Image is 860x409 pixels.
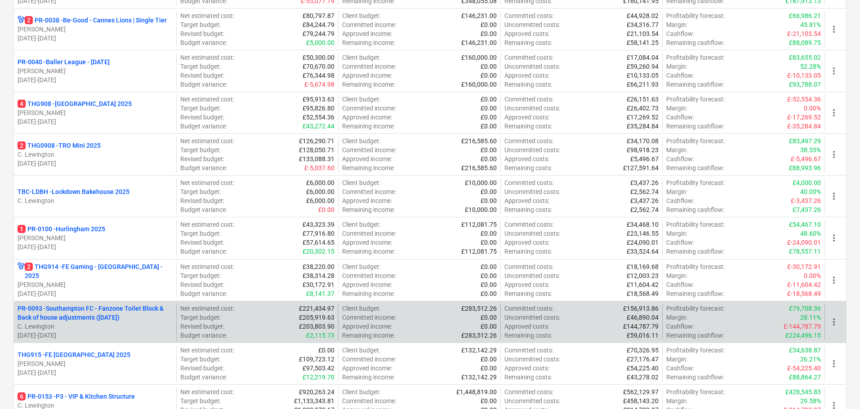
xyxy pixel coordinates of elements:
p: £20,302.15 [303,247,334,256]
p: [PERSON_NAME] [18,280,173,289]
p: £-35,284.84 [787,122,821,131]
p: [PERSON_NAME] [18,66,173,75]
p: £0.00 [481,262,497,271]
p: £79,708.36 [789,304,821,313]
p: £127,591.64 [623,163,659,172]
p: PR-0100 - Hurlingham 2025 [18,224,105,233]
p: Profitability forecast : [666,11,725,20]
p: C. Lewington [18,322,173,331]
p: £-3,437.26 [791,196,821,205]
p: Revised budget : [180,113,224,122]
p: THG915 - FE [GEOGRAPHIC_DATA] 2025 [18,350,130,359]
p: Margin : [666,20,687,29]
p: £43,272.44 [303,122,334,131]
p: £6,000.00 [306,178,334,187]
p: £-5,674.98 [304,80,334,89]
p: Target budget : [180,20,221,29]
p: £38,314.28 [303,271,334,280]
p: Target budget : [180,313,221,322]
p: £24,090.01 [627,238,659,247]
p: £10,000.00 [465,205,497,214]
p: £11,604.42 [627,280,659,289]
p: 48.60% [800,229,821,238]
span: more_vert [829,66,839,76]
p: Profitability forecast : [666,178,725,187]
p: Committed income : [342,187,396,196]
p: [DATE] - [DATE] [18,242,173,251]
p: Uncommitted costs : [504,20,560,29]
p: £21,103.54 [627,29,659,38]
p: £-30,172.91 [787,262,821,271]
p: Committed income : [342,145,396,154]
span: more_vert [829,233,839,243]
p: £2,562.74 [630,205,659,214]
p: £54,467.10 [789,220,821,229]
p: [PERSON_NAME] [18,233,173,242]
p: [DATE] - [DATE] [18,331,173,340]
p: Net estimated cost : [180,220,234,229]
p: Client budget : [342,262,380,271]
p: £18,568.49 [627,289,659,298]
p: £77,916.80 [303,229,334,238]
p: £0.00 [481,154,497,163]
p: Margin : [666,104,687,113]
p: £66,986.21 [789,11,821,20]
p: £0.00 [481,187,497,196]
p: [PERSON_NAME] [18,108,173,117]
p: £0.00 [481,229,497,238]
p: Remaining costs : [504,289,552,298]
p: C. Lewington [18,196,173,205]
p: Client budget : [342,304,380,313]
p: £17,269.52 [627,113,659,122]
p: £17,084.04 [627,53,659,62]
p: Cashflow : [666,29,694,38]
span: 1 [18,225,26,233]
p: Committed costs : [504,53,553,62]
p: £3,437.26 [630,178,659,187]
p: £83,655.02 [789,53,821,62]
p: Profitability forecast : [666,136,725,145]
p: Approved income : [342,238,392,247]
p: Budget variance : [180,38,227,47]
p: £0.00 [481,62,497,71]
p: Budget variance : [180,205,227,214]
p: Client budget : [342,178,380,187]
p: £2,562.74 [630,187,659,196]
p: Cashflow : [666,113,694,122]
p: Approved costs : [504,71,549,80]
p: £50,300.00 [303,53,334,62]
p: Revised budget : [180,154,224,163]
p: PR-0153 - P3 - VIP & Kitchen Structure [18,392,135,401]
div: 2THG914 -FE Gaming - [GEOGRAPHIC_DATA] - 2025[PERSON_NAME][DATE]-[DATE] [18,262,173,298]
p: Committed income : [342,20,396,29]
p: £-5,496.67 [791,154,821,163]
p: Net estimated cost : [180,53,234,62]
p: Committed costs : [504,178,553,187]
p: £-52,554.36 [787,95,821,104]
p: £205,919.63 [299,313,334,322]
p: £18,169.68 [627,262,659,271]
p: Committed costs : [504,304,553,313]
p: Revised budget : [180,280,224,289]
p: Approved income : [342,29,392,38]
p: Approved costs : [504,238,549,247]
p: £10,000.00 [465,178,497,187]
p: £66,211.93 [627,80,659,89]
p: Profitability forecast : [666,262,725,271]
p: £35,284.84 [627,122,659,131]
span: 6 [18,392,26,400]
p: 40.00% [800,187,821,196]
p: £98,918.23 [627,145,659,154]
p: £84,244.79 [303,20,334,29]
p: Committed income : [342,229,396,238]
p: £133,088.31 [299,154,334,163]
p: Approved costs : [504,29,549,38]
p: Committed income : [342,271,396,280]
p: £0.00 [318,205,334,214]
p: Uncommitted costs : [504,145,560,154]
p: £-17,269.52 [787,113,821,122]
p: PR-0038 - Be-Good - Cannes Lions | Single Tier [25,16,167,25]
p: TBC-LDBH - Lockdown Bakehouse 2025 [18,187,129,196]
p: £57,614.65 [303,238,334,247]
p: £12,003.23 [627,271,659,280]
